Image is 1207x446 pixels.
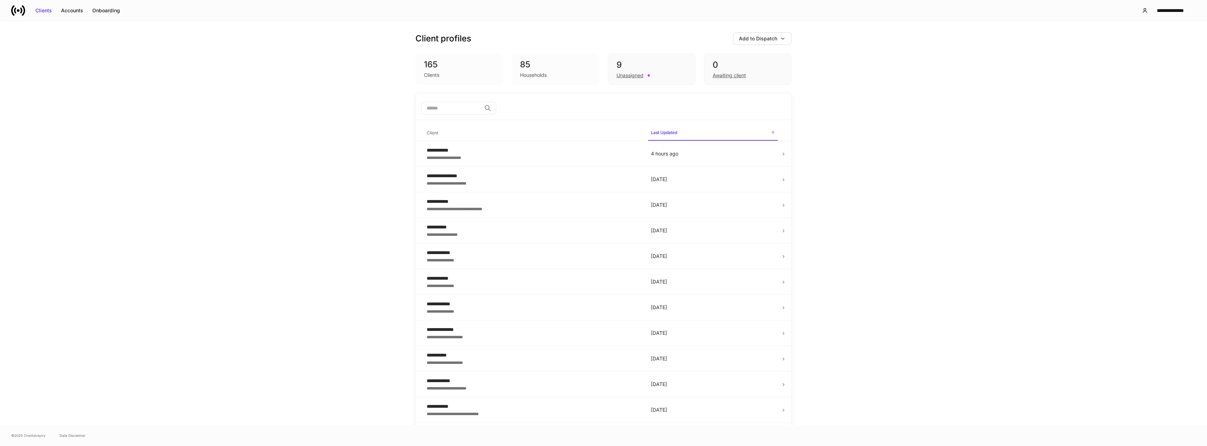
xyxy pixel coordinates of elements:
[60,433,86,438] a: Data Disclaimer
[61,7,83,14] div: Accounts
[35,7,52,14] div: Clients
[651,227,775,234] p: [DATE]
[616,72,643,79] div: Unassigned
[739,35,777,42] div: Add to Dispatch
[733,32,792,45] button: Add to Dispatch
[11,433,46,438] span: © 2025 OneAdvisory
[92,7,120,14] div: Onboarding
[651,150,775,157] p: 4 hours ago
[651,176,775,183] p: [DATE]
[651,304,775,311] p: [DATE]
[31,5,56,16] button: Clients
[651,278,775,285] p: [DATE]
[651,201,775,208] p: [DATE]
[56,5,88,16] button: Accounts
[651,406,775,413] p: [DATE]
[651,355,775,362] p: [DATE]
[713,59,783,71] div: 0
[520,59,591,70] div: 85
[608,53,695,85] div: 9Unassigned
[713,72,746,79] div: Awaiting client
[424,72,439,79] div: Clients
[415,33,471,44] h3: Client profiles
[520,72,547,79] div: Households
[651,129,677,136] h6: Last Updated
[651,329,775,337] p: [DATE]
[424,59,495,70] div: 165
[651,381,775,388] p: [DATE]
[88,5,125,16] button: Onboarding
[616,59,687,71] div: 9
[704,53,792,85] div: 0Awaiting client
[648,126,778,141] span: Last Updated
[427,129,438,136] h6: Client
[651,253,775,260] p: [DATE]
[424,126,642,140] span: Client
